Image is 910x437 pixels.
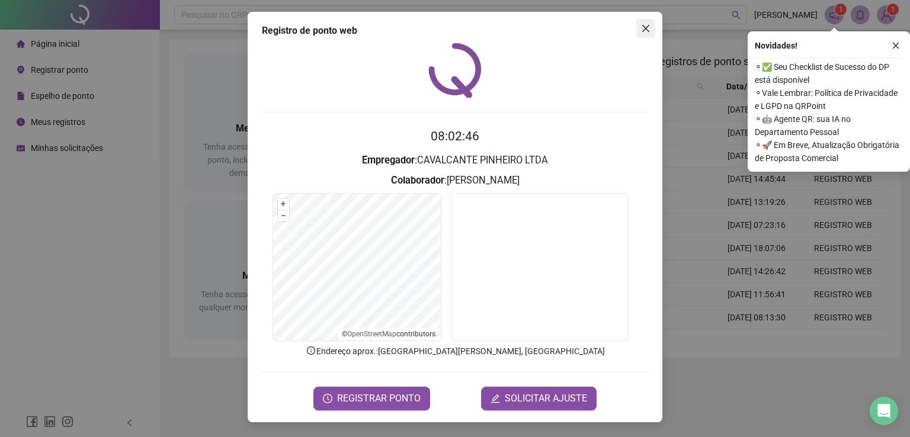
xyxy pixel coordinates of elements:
div: Open Intercom Messenger [870,397,898,425]
button: + [278,198,289,210]
span: close [892,41,900,50]
li: © contributors. [342,330,437,338]
span: ⚬ 🤖 Agente QR: sua IA no Departamento Pessoal [755,113,903,139]
span: ⚬ Vale Lembrar: Política de Privacidade e LGPD na QRPoint [755,86,903,113]
button: REGISTRAR PONTO [313,387,430,410]
span: info-circle [306,345,316,356]
span: close [641,24,651,33]
span: edit [491,394,500,403]
button: editSOLICITAR AJUSTE [481,387,597,410]
strong: Colaborador [391,175,444,186]
h3: : [PERSON_NAME] [262,173,648,188]
span: ⚬ 🚀 Em Breve, Atualização Obrigatória de Proposta Comercial [755,139,903,165]
button: – [278,210,289,221]
time: 08:02:46 [431,129,479,143]
span: SOLICITAR AJUSTE [505,391,587,406]
span: clock-circle [323,394,332,403]
button: Close [636,19,655,38]
div: Registro de ponto web [262,24,648,38]
img: QRPoint [428,43,482,98]
p: Endereço aprox. : [GEOGRAPHIC_DATA][PERSON_NAME], [GEOGRAPHIC_DATA] [262,345,648,358]
span: ⚬ ✅ Seu Checklist de Sucesso do DP está disponível [755,60,903,86]
span: REGISTRAR PONTO [337,391,421,406]
h3: : CAVALCANTE PINHEIRO LTDA [262,153,648,168]
a: OpenStreetMap [347,330,396,338]
strong: Empregador [362,155,415,166]
span: Novidades ! [755,39,797,52]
